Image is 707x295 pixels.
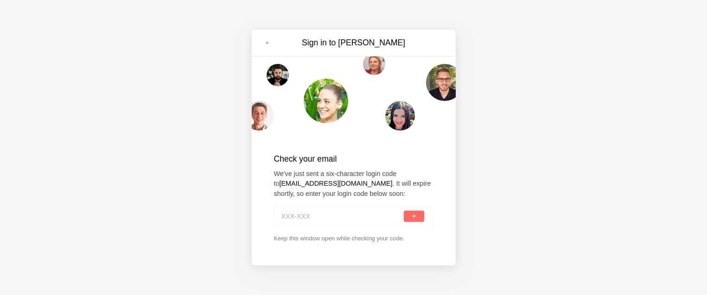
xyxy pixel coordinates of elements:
h2: Check your email [274,153,433,165]
h3: Sign in to [PERSON_NAME] [276,37,432,49]
input: XXX-XXX [281,206,402,226]
p: We've just sent a six-character login code to . It will expire shortly, so enter your login code ... [274,169,433,199]
strong: [EMAIL_ADDRESS][DOMAIN_NAME] [280,180,393,187]
p: Keep this window open while checking your code. [274,234,433,243]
